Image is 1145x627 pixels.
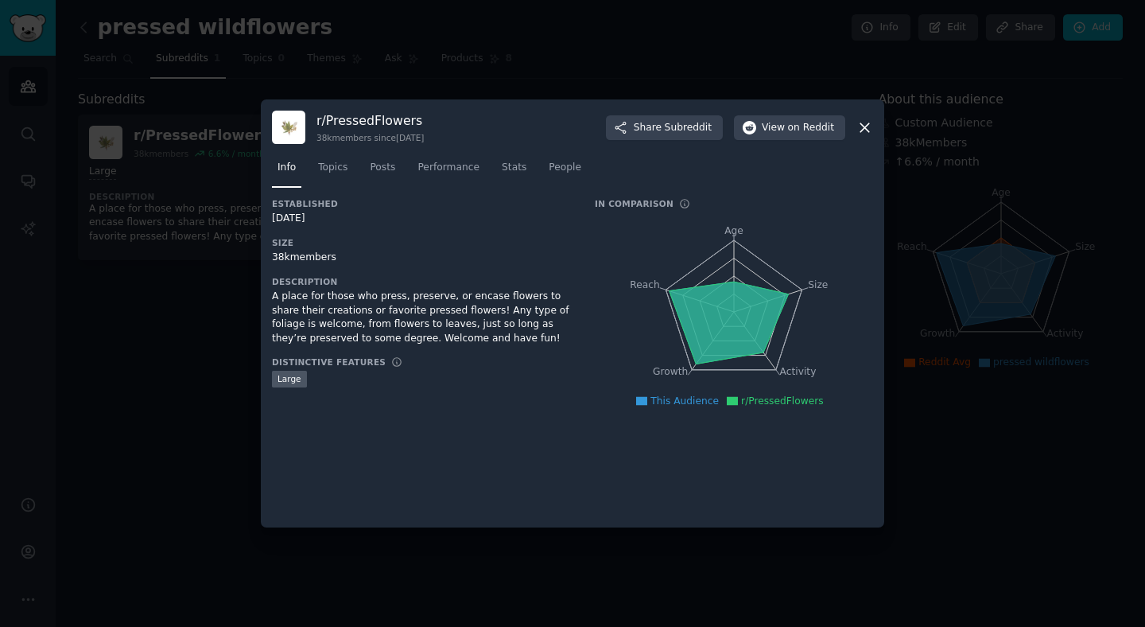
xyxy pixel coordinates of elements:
[417,161,479,175] span: Performance
[741,395,824,407] span: r/PressedFlowers
[496,155,532,188] a: Stats
[272,356,386,368] h3: Distinctive Features
[364,155,401,188] a: Posts
[272,155,301,188] a: Info
[316,112,424,129] h3: r/ PressedFlowers
[808,279,828,290] tspan: Size
[272,290,572,345] div: A place for those who press, preserve, or encase flowers to share their creations or favorite pre...
[370,161,395,175] span: Posts
[502,161,526,175] span: Stats
[272,371,307,387] div: Large
[650,395,719,407] span: This Audience
[278,161,296,175] span: Info
[724,225,743,236] tspan: Age
[734,115,845,141] button: Viewon Reddit
[412,155,485,188] a: Performance
[272,212,572,226] div: [DATE]
[549,161,581,175] span: People
[272,251,572,265] div: 38k members
[272,111,305,144] img: PressedFlowers
[634,121,712,135] span: Share
[316,132,424,143] div: 38k members since [DATE]
[788,121,834,135] span: on Reddit
[653,367,688,378] tspan: Growth
[272,198,572,209] h3: Established
[762,121,834,135] span: View
[318,161,347,175] span: Topics
[595,198,673,209] h3: In Comparison
[606,115,723,141] button: ShareSubreddit
[780,367,817,378] tspan: Activity
[630,279,660,290] tspan: Reach
[272,237,572,248] h3: Size
[665,121,712,135] span: Subreddit
[543,155,587,188] a: People
[272,276,572,287] h3: Description
[312,155,353,188] a: Topics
